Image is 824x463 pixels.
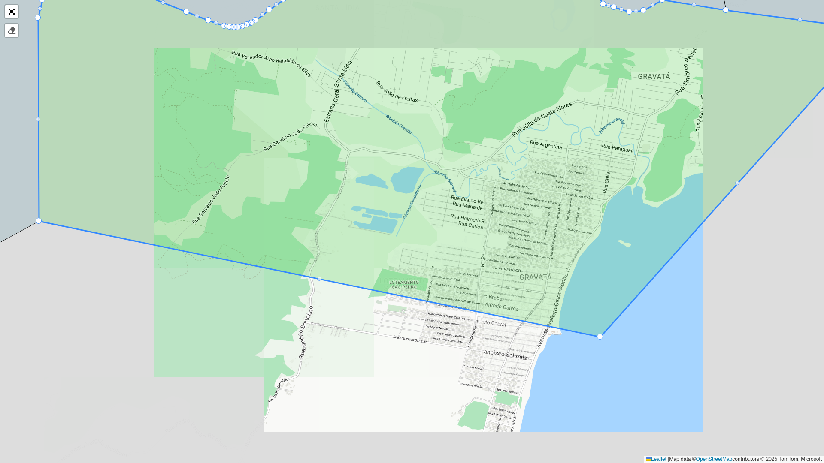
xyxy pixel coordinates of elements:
a: Leaflet [646,456,666,462]
div: Remover camada(s) [5,24,18,37]
a: Abrir mapa em tela cheia [5,5,18,18]
a: OpenStreetMap [696,456,733,462]
span: | [668,456,669,462]
div: Map data © contributors,© 2025 TomTom, Microsoft [644,456,824,463]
